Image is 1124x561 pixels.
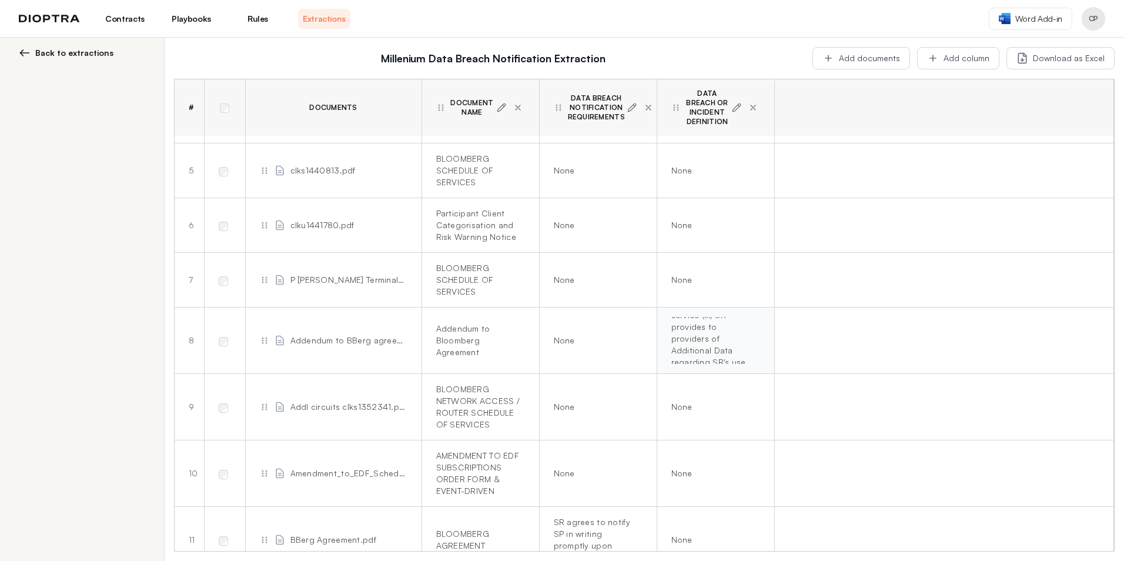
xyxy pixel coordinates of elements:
a: Rules [232,9,284,29]
div: SP shall use commercially reasonable efforts to keep confidential the financial data related to S... [671,317,755,364]
span: Amendment_to_EDF_Schedule.pdf [290,467,407,479]
span: Addl circuits clks1352341.pdf [290,401,407,413]
th: Documents [245,79,421,136]
td: 6 [175,198,204,253]
button: Add documents [812,47,910,69]
span: clks1440813.pdf [290,165,356,176]
button: Profile menu [1082,7,1105,31]
div: None [671,401,755,413]
button: Edit prompt [494,101,509,115]
div: None [671,219,755,231]
a: Word Add-in [989,8,1072,30]
div: Addendum to Bloomberg Agreement [436,323,520,358]
a: Extractions [298,9,350,29]
td: 9 [175,374,204,440]
button: Download as Excel [1006,47,1115,69]
button: Edit prompt [730,101,744,115]
div: None [671,467,755,479]
div: None [671,274,755,286]
span: Back to extractions [35,47,113,59]
img: logo [19,15,80,23]
div: None [554,274,638,286]
button: Back to extractions [19,47,150,59]
th: # [175,79,204,136]
div: None [554,401,638,413]
a: Contracts [99,9,151,29]
div: None [554,467,638,479]
span: P [PERSON_NAME] Terminal_Schedule_of_Services.pdf [290,274,407,286]
button: Edit prompt [625,101,639,115]
img: word [999,13,1011,24]
span: Addendum to BBerg agreement.pdf [290,335,407,346]
span: Data Breach Notification Requirements [568,93,625,122]
button: Delete column [641,101,655,115]
span: BBerg Agreement.pdf [290,534,376,546]
div: BLOOMBERG NETWORK ACCESS / ROUTER SCHEDULE OF SERVICES [436,383,520,430]
div: BLOOMBERG SCHEDULE OF SERVICES [436,153,520,188]
h2: Millenium Data Breach Notification Extraction [181,50,805,66]
span: clku1441780.pdf [290,219,354,231]
button: Delete column [511,101,525,115]
button: Add column [917,47,999,69]
button: Delete column [746,101,760,115]
div: BLOOMBERG SCHEDULE OF SERVICES [436,262,520,298]
div: None [671,165,755,176]
div: None [554,335,638,346]
div: Participant Client Categorisation and Risk Warning Notice [436,208,520,243]
a: Playbooks [165,9,218,29]
div: AMENDMENT TO EDF SUBSCRIPTIONS ORDER FORM & EVENT-DRIVEN FEEDS SCHEDULE OF SERVICES [436,450,520,497]
td: 7 [175,253,204,308]
span: Data Breach or Incident Definition [685,89,730,126]
div: None [554,219,638,231]
td: 5 [175,143,204,198]
div: BLOOMBERG AGREEMENT [436,528,520,552]
td: 8 [175,308,204,374]
td: 10 [175,440,204,507]
img: left arrow [19,47,31,59]
div: None [671,534,755,546]
span: Document Name [450,98,494,117]
span: Word Add-in [1015,13,1062,25]
div: None [554,165,638,176]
